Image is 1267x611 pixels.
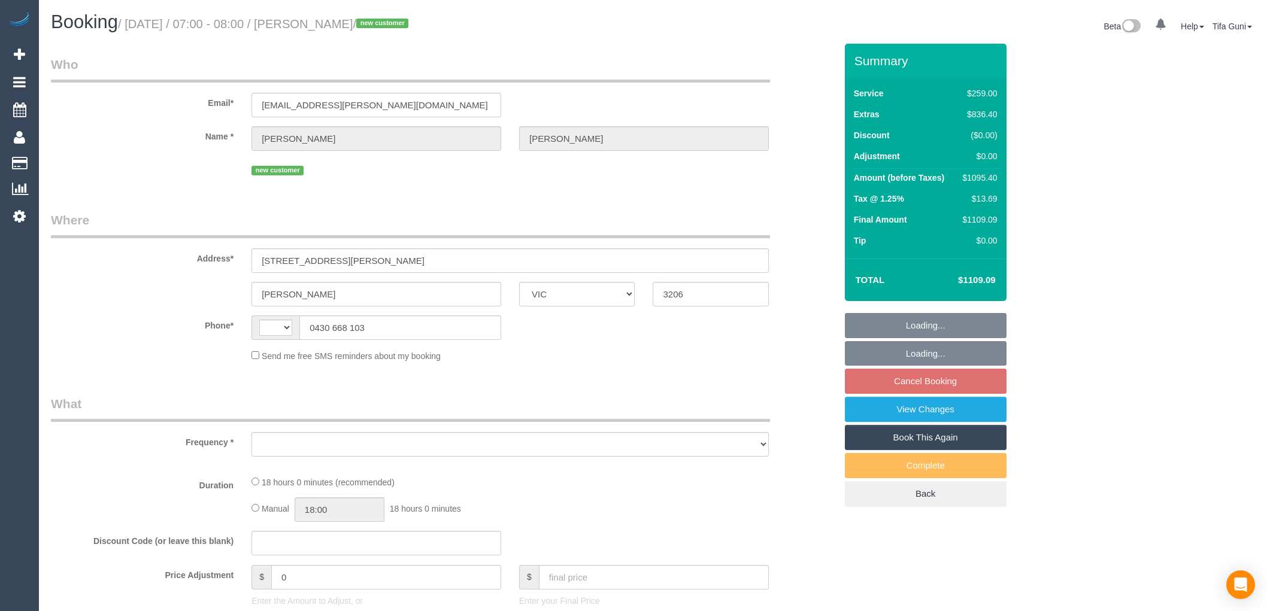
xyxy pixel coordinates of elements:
span: $ [519,565,539,589]
span: 18 hours 0 minutes (recommended) [262,478,395,487]
span: Manual [262,504,289,513]
span: Send me free SMS reminders about my booking [262,351,441,361]
a: Back [845,481,1007,506]
label: Email* [42,93,243,109]
img: Automaid Logo [7,12,31,29]
label: Discount Code (or leave this blank) [42,531,243,547]
label: Price Adjustment [42,565,243,581]
input: final price [539,565,769,589]
strong: Total [856,275,885,285]
h3: Summary [854,54,1001,68]
a: View Changes [845,397,1007,422]
a: Book This Again [845,425,1007,450]
div: ($0.00) [959,129,997,141]
legend: What [51,395,770,422]
input: First Name* [251,126,501,151]
span: $ [251,565,271,589]
label: Final Amount [854,214,907,226]
p: Enter the Amount to Adjust, or [251,595,501,607]
label: Extras [854,108,880,120]
legend: Where [51,211,770,238]
input: Email* [251,93,501,117]
span: Booking [51,11,118,32]
input: Suburb* [251,282,501,306]
label: Service [854,87,884,99]
div: $0.00 [959,150,997,162]
div: Open Intercom Messenger [1226,570,1255,599]
div: $1109.09 [959,214,997,226]
label: Frequency * [42,432,243,448]
span: new customer [356,19,408,28]
h4: $1109.09 [923,275,995,285]
label: Adjustment [854,150,900,162]
div: $13.69 [959,193,997,205]
span: new customer [251,166,304,175]
label: Discount [854,129,890,141]
a: Beta [1104,22,1141,31]
div: $1095.40 [959,172,997,184]
label: Duration [42,475,243,491]
label: Phone* [42,315,243,332]
legend: Who [51,56,770,83]
label: Amount (before Taxes) [854,172,944,184]
img: New interface [1121,19,1141,35]
label: Address* [42,248,243,265]
p: Enter your Final Price [519,595,769,607]
input: Phone* [299,315,501,340]
input: Last Name* [519,126,769,151]
span: 18 hours 0 minutes [390,504,461,513]
div: $836.40 [959,108,997,120]
label: Tax @ 1.25% [854,193,904,205]
a: Help [1181,22,1204,31]
span: / [353,17,413,31]
a: Tifa Guni [1213,22,1252,31]
div: $259.00 [959,87,997,99]
input: Post Code* [653,282,768,306]
label: Name * [42,126,243,142]
div: $0.00 [959,235,997,247]
label: Tip [854,235,866,247]
small: / [DATE] / 07:00 - 08:00 / [PERSON_NAME] [118,17,412,31]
